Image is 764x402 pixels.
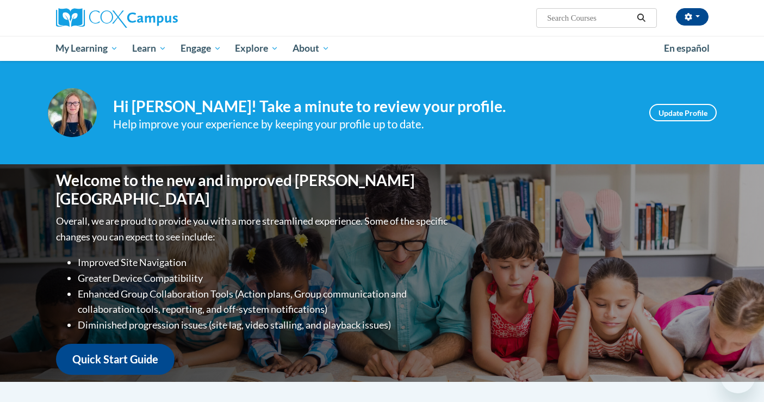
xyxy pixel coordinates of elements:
div: Main menu [40,36,725,61]
span: Engage [181,42,221,55]
div: Help improve your experience by keeping your profile up to date. [113,115,633,133]
a: Quick Start Guide [56,344,175,375]
span: En español [664,42,710,54]
a: En español [657,37,717,60]
button: Search [633,11,649,24]
h1: Welcome to the new and improved [PERSON_NAME][GEOGRAPHIC_DATA] [56,171,450,208]
input: Search Courses [546,11,633,24]
a: Cox Campus [56,8,263,28]
iframe: Button to launch messaging window [720,358,755,393]
li: Improved Site Navigation [78,255,450,270]
li: Diminished progression issues (site lag, video stalling, and playback issues) [78,317,450,333]
li: Enhanced Group Collaboration Tools (Action plans, Group communication and collaboration tools, re... [78,286,450,318]
a: Update Profile [649,104,717,121]
a: Engage [173,36,228,61]
span: About [293,42,330,55]
a: About [285,36,337,61]
a: Learn [125,36,173,61]
p: Overall, we are proud to provide you with a more streamlined experience. Some of the specific cha... [56,213,450,245]
a: Explore [228,36,285,61]
img: Profile Image [48,88,97,137]
span: Explore [235,42,278,55]
img: Cox Campus [56,8,178,28]
span: Learn [132,42,166,55]
button: Account Settings [676,8,709,26]
li: Greater Device Compatibility [78,270,450,286]
a: My Learning [49,36,126,61]
h4: Hi [PERSON_NAME]! Take a minute to review your profile. [113,97,633,116]
span: My Learning [55,42,118,55]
